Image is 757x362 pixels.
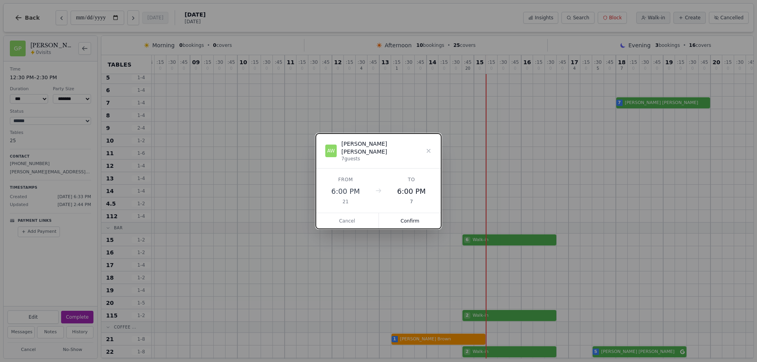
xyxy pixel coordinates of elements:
[391,176,432,183] div: To
[325,176,366,183] div: From
[316,213,379,229] button: Cancel
[325,199,366,205] div: 21
[341,156,425,162] div: 7 guests
[391,186,432,197] div: 6:00 PM
[341,140,425,156] div: [PERSON_NAME] [PERSON_NAME]
[391,199,432,205] div: 7
[325,145,337,157] div: AW
[379,213,442,229] button: Confirm
[325,186,366,197] div: 6:00 PM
